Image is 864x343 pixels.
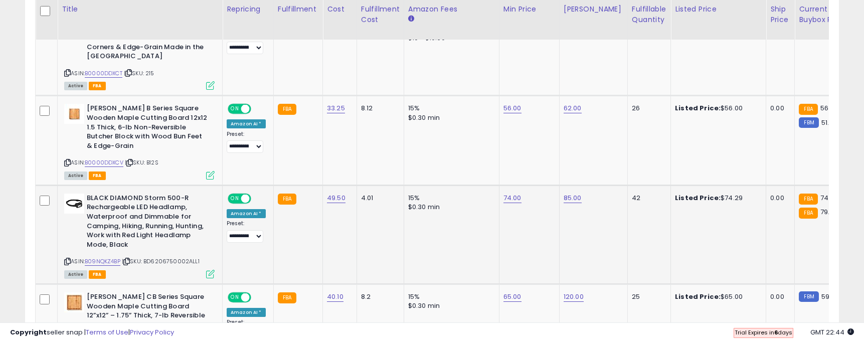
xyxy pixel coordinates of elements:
[64,82,87,90] span: All listings currently available for purchase on Amazon
[632,292,663,301] div: 25
[124,69,154,77] span: | SKU: 215
[10,328,174,337] div: seller snap | |
[735,328,792,336] span: Trial Expires in days
[821,292,837,301] span: 59.01
[632,4,666,25] div: Fulfillable Quantity
[278,4,318,15] div: Fulfillment
[820,207,838,217] span: 79.95
[799,194,817,205] small: FBA
[564,193,582,203] a: 85.00
[799,4,850,25] div: Current Buybox Price
[675,292,758,301] div: $65.00
[10,327,47,337] strong: Copyright
[774,328,778,336] b: 6
[503,103,522,113] a: 56.00
[408,301,491,310] div: $0.30 min
[675,194,758,203] div: $74.29
[229,105,241,113] span: ON
[503,4,555,15] div: Min Price
[89,270,106,279] span: FBA
[408,104,491,113] div: 15%
[85,257,120,266] a: B09NQKZ4BP
[675,104,758,113] div: $56.00
[87,104,209,153] b: [PERSON_NAME] B Series Square Wooden Maple Cutting Board 12x12 1.5 Thick, 6-lb Non-Reversible But...
[130,327,174,337] a: Privacy Policy
[278,292,296,303] small: FBA
[227,32,266,55] div: Preset:
[227,209,266,218] div: Amazon AI *
[64,5,215,89] div: ASIN:
[86,327,128,337] a: Terms of Use
[87,194,209,252] b: BLACK DIAMOND Storm 500-R Rechargeable LED Headlamp, Waterproof and Dimmable for Camping, Hiking,...
[64,104,215,178] div: ASIN:
[408,292,491,301] div: 15%
[327,292,343,302] a: 40.10
[564,103,582,113] a: 62.00
[229,293,241,302] span: ON
[564,292,584,302] a: 120.00
[799,291,818,302] small: FBM
[408,113,491,122] div: $0.30 min
[361,4,400,25] div: Fulfillment Cost
[64,104,84,124] img: 31CdmD8qjLL._SL40_.jpg
[85,69,122,78] a: B0000DDXCT
[227,4,269,15] div: Repricing
[821,118,837,127] span: 51.26
[278,104,296,115] small: FBA
[89,171,106,180] span: FBA
[227,220,266,243] div: Preset:
[327,103,345,113] a: 33.25
[64,292,84,312] img: 41tyj8xItgL._SL40_.jpg
[675,193,721,203] b: Listed Price:
[64,171,87,180] span: All listings currently available for purchase on Amazon
[229,194,241,203] span: ON
[675,292,721,301] b: Listed Price:
[675,103,721,113] b: Listed Price:
[564,4,623,15] div: [PERSON_NAME]
[125,158,158,166] span: | SKU: B12S
[62,4,218,15] div: Title
[408,15,414,24] small: Amazon Fees.
[799,117,818,128] small: FBM
[632,194,663,203] div: 42
[227,131,266,153] div: Preset:
[799,104,817,115] small: FBA
[408,4,495,15] div: Amazon Fees
[820,193,838,203] span: 74.29
[810,327,854,337] span: 2025-10-6 22:44 GMT
[250,293,266,302] span: OFF
[408,194,491,203] div: 15%
[227,308,266,317] div: Amazon AI *
[327,4,353,15] div: Cost
[799,208,817,219] small: FBA
[361,104,396,113] div: 8.12
[770,4,790,25] div: Ship Price
[408,203,491,212] div: $0.30 min
[250,194,266,203] span: OFF
[820,103,828,113] span: 56
[632,104,663,113] div: 26
[89,82,106,90] span: FBA
[64,194,215,277] div: ASIN:
[227,119,266,128] div: Amazon AI *
[64,194,84,214] img: 31KtJopONRL._SL40_.jpg
[770,194,787,203] div: 0.00
[361,194,396,203] div: 4.01
[503,193,522,203] a: 74.00
[64,270,87,279] span: All listings currently available for purchase on Amazon
[250,105,266,113] span: OFF
[278,194,296,205] small: FBA
[122,257,200,265] span: | SKU: BD6206750002ALL1
[361,292,396,301] div: 8.2
[327,193,345,203] a: 49.50
[770,104,787,113] div: 0.00
[85,158,123,167] a: B0000DDXCV
[770,292,787,301] div: 0.00
[675,4,762,15] div: Listed Price
[503,292,522,302] a: 65.00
